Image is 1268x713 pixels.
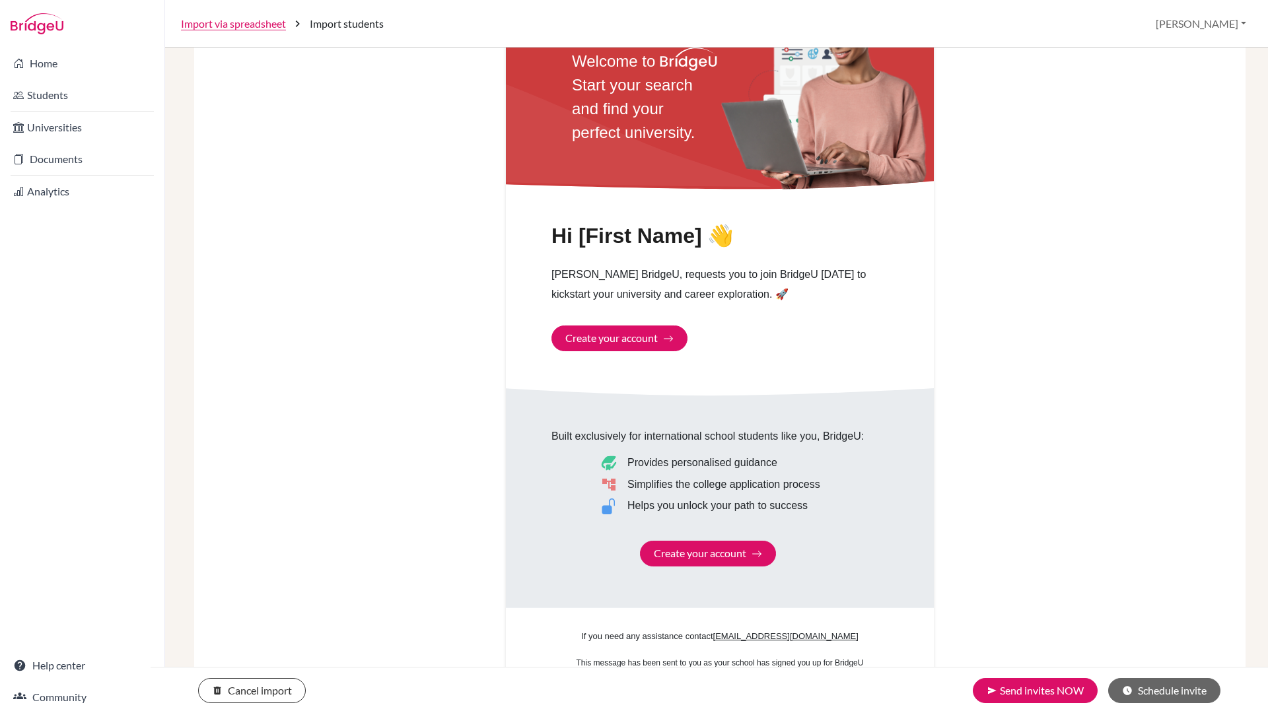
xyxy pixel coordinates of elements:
[3,50,162,77] a: Home
[310,16,384,32] span: Import students
[181,16,286,32] a: Import via spreadsheet
[3,652,162,679] a: Help center
[471,66,800,187] img: Email reflection background
[601,456,617,471] img: Bookmark icon
[3,146,162,172] a: Documents
[601,455,864,471] li: Provides personalised guidance
[601,498,864,514] li: Helps you unlock your path to success
[601,477,864,493] li: Simplifies the college application process
[601,498,617,514] img: Lock icon
[987,685,997,696] i: send
[660,48,717,71] img: BridgeU logo
[3,82,162,108] a: Students
[506,383,934,612] img: Email grey background
[551,428,864,444] p: Built exclusively for international school students like you, BridgeU:
[3,178,162,205] a: Analytics
[551,265,888,304] p: [PERSON_NAME] BridgeU, requests you to join BridgeU [DATE] to kickstart your university and caree...
[572,50,713,145] h2: Welcome to Start your search and find your perfect university.
[3,684,162,710] a: Community
[1122,685,1133,696] i: schedule
[713,631,859,641] a: [EMAIL_ADDRESS][DOMAIN_NAME]
[973,678,1098,703] button: Send invites NOW
[601,477,617,492] img: Graph icon
[1150,11,1252,36] button: [PERSON_NAME]
[291,17,304,30] i: chevron_right
[198,678,306,703] button: Cancel import
[577,655,864,671] p: This message has been sent to you as your school has signed you up for BridgeU
[1108,678,1220,703] button: Schedule invite
[3,114,162,141] a: Universities
[212,685,223,696] i: delete
[581,628,859,644] p: If you need any assistance contact
[551,223,734,248] h1: Hi [First Name] 👋
[11,13,63,34] img: Bridge-U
